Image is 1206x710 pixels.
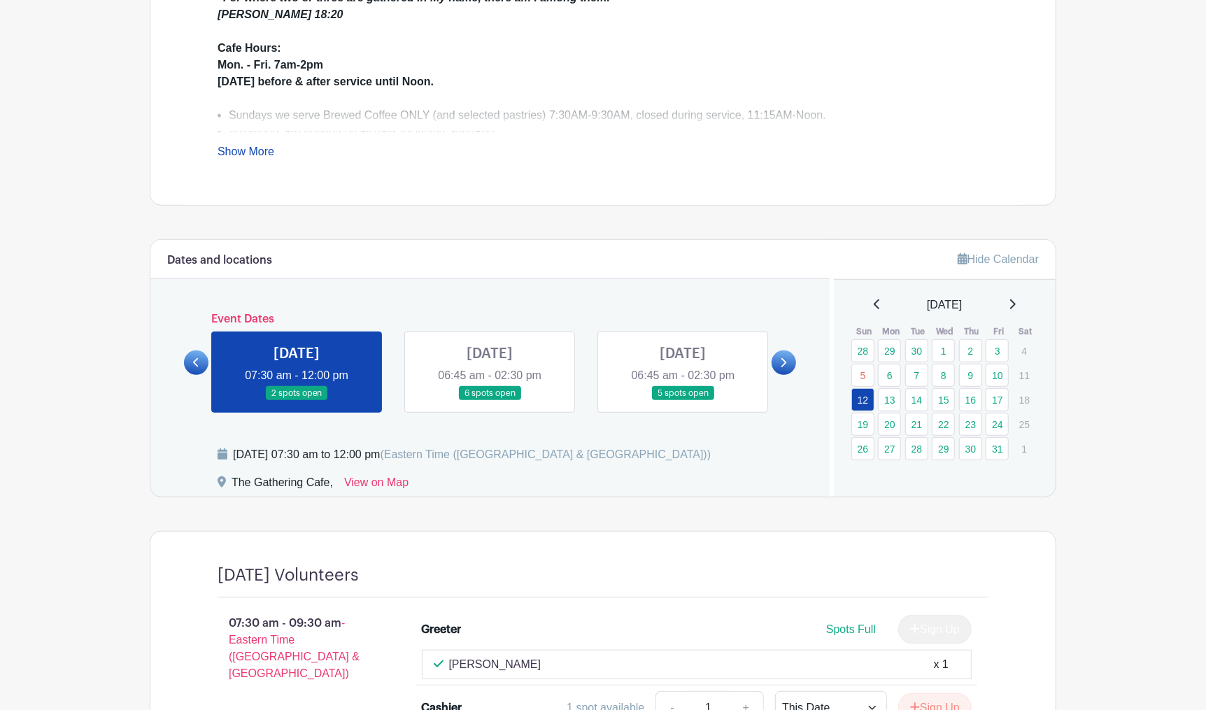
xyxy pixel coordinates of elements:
[905,437,928,460] a: 28
[422,621,462,638] div: Greeter
[851,413,874,436] a: 19
[959,339,982,362] a: 2
[878,437,901,460] a: 27
[208,313,772,326] h6: Event Dates
[878,364,901,387] a: 6
[1013,413,1036,435] p: 25
[932,437,955,460] a: 29
[958,253,1039,265] a: Hide Calendar
[344,474,409,497] a: View on Map
[905,364,928,387] a: 7
[229,107,988,124] li: Sundays we serve Brewed Coffee ONLY (and selected pastries) 7:30AM-9:30AM, closed during service,...
[1013,364,1036,386] p: 11
[986,437,1009,460] a: 31
[958,325,986,339] th: Thu
[851,325,878,339] th: Sun
[232,474,333,497] div: The Gathering Cafe,
[826,623,876,635] span: Spots Full
[229,124,988,141] li: Volunteers are needed on all days including Sundays!
[380,448,711,460] span: (Eastern Time ([GEOGRAPHIC_DATA] & [GEOGRAPHIC_DATA]))
[932,364,955,387] a: 8
[218,145,274,163] a: Show More
[195,609,399,688] p: 07:30 am - 09:30 am
[905,388,928,411] a: 14
[1013,438,1036,460] p: 1
[934,656,949,673] div: x 1
[985,325,1012,339] th: Fri
[905,339,928,362] a: 30
[851,339,874,362] a: 28
[1013,340,1036,362] p: 4
[233,446,711,463] div: [DATE] 07:30 am to 12:00 pm
[878,388,901,411] a: 13
[1012,325,1040,339] th: Sat
[905,413,928,436] a: 21
[932,339,955,362] a: 1
[959,437,982,460] a: 30
[218,42,434,87] strong: Cafe Hours: Mon. - Fri. 7am-2pm [DATE] before & after service until Noon.
[449,656,541,673] p: [PERSON_NAME]
[218,565,359,585] h4: [DATE] Volunteers
[229,617,360,679] span: - Eastern Time ([GEOGRAPHIC_DATA] & [GEOGRAPHIC_DATA])
[932,388,955,411] a: 15
[851,364,874,387] a: 5
[959,413,982,436] a: 23
[986,413,1009,436] a: 24
[986,364,1009,387] a: 10
[959,388,982,411] a: 16
[986,339,1009,362] a: 3
[851,388,874,411] a: 12
[931,325,958,339] th: Wed
[927,297,962,313] span: [DATE]
[877,325,904,339] th: Mon
[167,254,272,267] h6: Dates and locations
[932,413,955,436] a: 22
[878,339,901,362] a: 29
[1013,389,1036,411] p: 18
[851,437,874,460] a: 26
[904,325,932,339] th: Tue
[986,388,1009,411] a: 17
[878,413,901,436] a: 20
[959,364,982,387] a: 9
